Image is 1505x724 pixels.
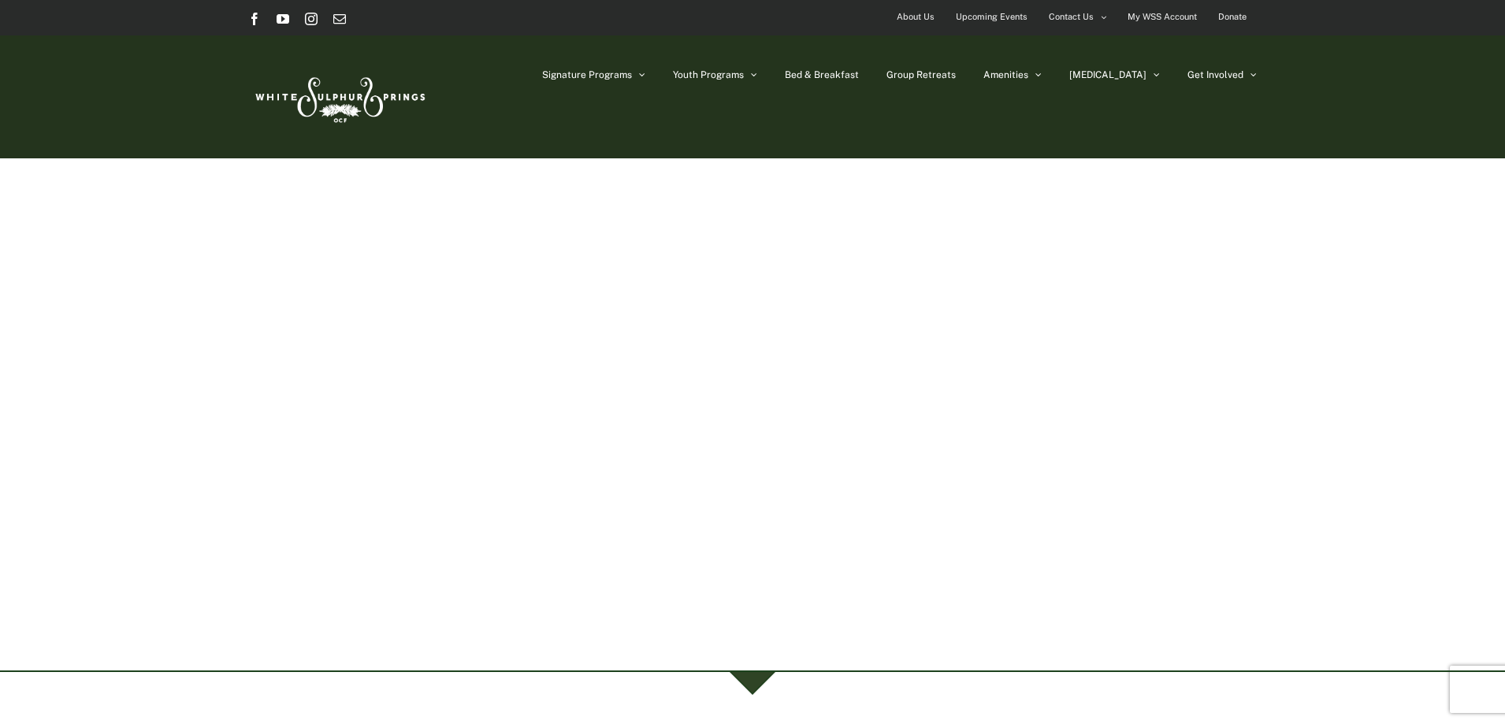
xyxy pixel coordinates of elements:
img: White Sulphur Springs Logo [248,60,429,134]
span: Contact Us [1049,6,1094,28]
a: Amenities [983,35,1042,114]
span: Group Retreats [886,70,956,80]
a: Facebook [248,13,261,25]
a: Instagram [305,13,318,25]
span: Youth Programs [673,70,744,80]
a: [MEDICAL_DATA] [1069,35,1160,114]
a: Signature Programs [542,35,645,114]
a: Youth Programs [673,35,757,114]
span: Donate [1218,6,1247,28]
span: About Us [897,6,935,28]
span: Amenities [983,70,1028,80]
span: Get Involved [1187,70,1243,80]
span: Bed & Breakfast [785,70,859,80]
a: Group Retreats [886,35,956,114]
a: Get Involved [1187,35,1257,114]
a: Bed & Breakfast [785,35,859,114]
span: Upcoming Events [956,6,1027,28]
span: My WSS Account [1128,6,1197,28]
a: Email [333,13,346,25]
a: YouTube [277,13,289,25]
span: Signature Programs [542,70,632,80]
nav: Main Menu [542,35,1257,114]
span: [MEDICAL_DATA] [1069,70,1146,80]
